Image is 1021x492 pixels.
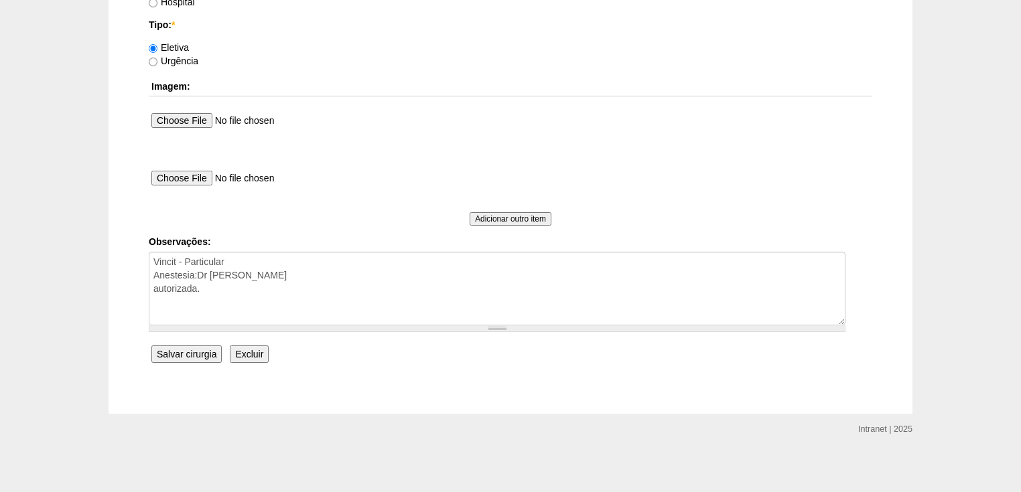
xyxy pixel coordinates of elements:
[151,345,222,363] input: Salvar cirurgia
[149,77,872,96] th: Imagem:
[149,42,189,53] label: Eletiva
[149,18,872,31] label: Tipo:
[858,422,912,436] div: Intranet | 2025
[230,345,269,363] input: Excluir
[149,252,845,325] textarea: Vincit - Particular Anestesia:Dr [PERSON_NAME] autorizada.
[149,44,157,53] input: Eletiva
[149,235,872,248] label: Observações:
[149,56,198,66] label: Urgência
[470,212,551,226] input: Adicionar outro item
[149,58,157,66] input: Urgência
[172,19,175,30] span: Este campo é obrigatório.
